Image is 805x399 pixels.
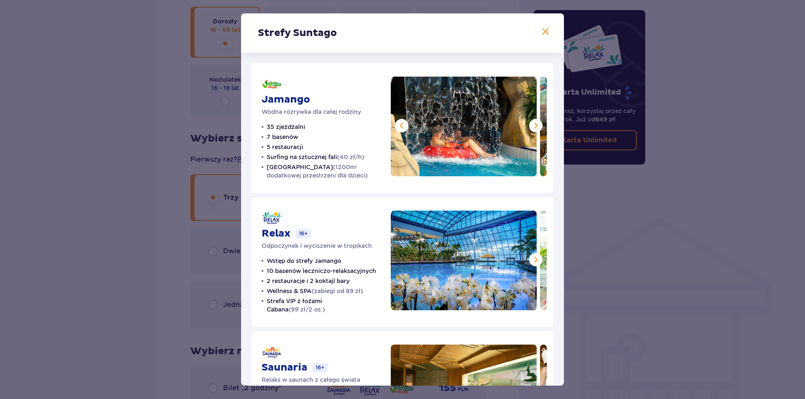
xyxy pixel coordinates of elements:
[312,363,328,372] p: 16+
[262,211,282,226] img: Relax logo
[267,163,381,180] p: [GEOGRAPHIC_DATA]
[267,123,305,131] p: 35 zjeżdżalni
[267,143,303,151] p: 5 restauracji
[267,277,350,285] p: 2 restauracje i 2 koktajl bary
[262,227,291,240] p: Relax
[262,108,361,116] p: Wodna rozrywka dla całej rodziny
[262,77,282,92] img: Jamango logo
[262,242,372,250] p: Odpoczynek i wyciszenie w tropikach
[337,154,364,160] span: (40 zł/h)
[391,77,537,176] img: Jamango
[258,27,337,39] p: Strefy Suntago
[296,229,311,238] p: 16+
[288,306,325,313] span: (99 zł/2 os.)
[267,153,364,161] p: Surfing na sztucznej fali
[262,361,307,374] p: Saunaria
[391,211,537,310] img: Relax
[262,345,282,360] img: Saunaria logo
[267,297,381,314] p: Strefa VIP z łożami Cabana
[267,287,363,295] p: Wellness & SPA
[312,288,363,294] span: (zabiegi od 89 zł)
[267,133,298,141] p: 7 basenów
[267,267,376,275] p: 10 basenów leczniczo-relaksacyjnych
[267,257,341,265] p: Wstęp do strefy Jamango
[262,376,360,384] p: Relaks w saunach z całego świata
[262,93,310,106] p: Jamango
